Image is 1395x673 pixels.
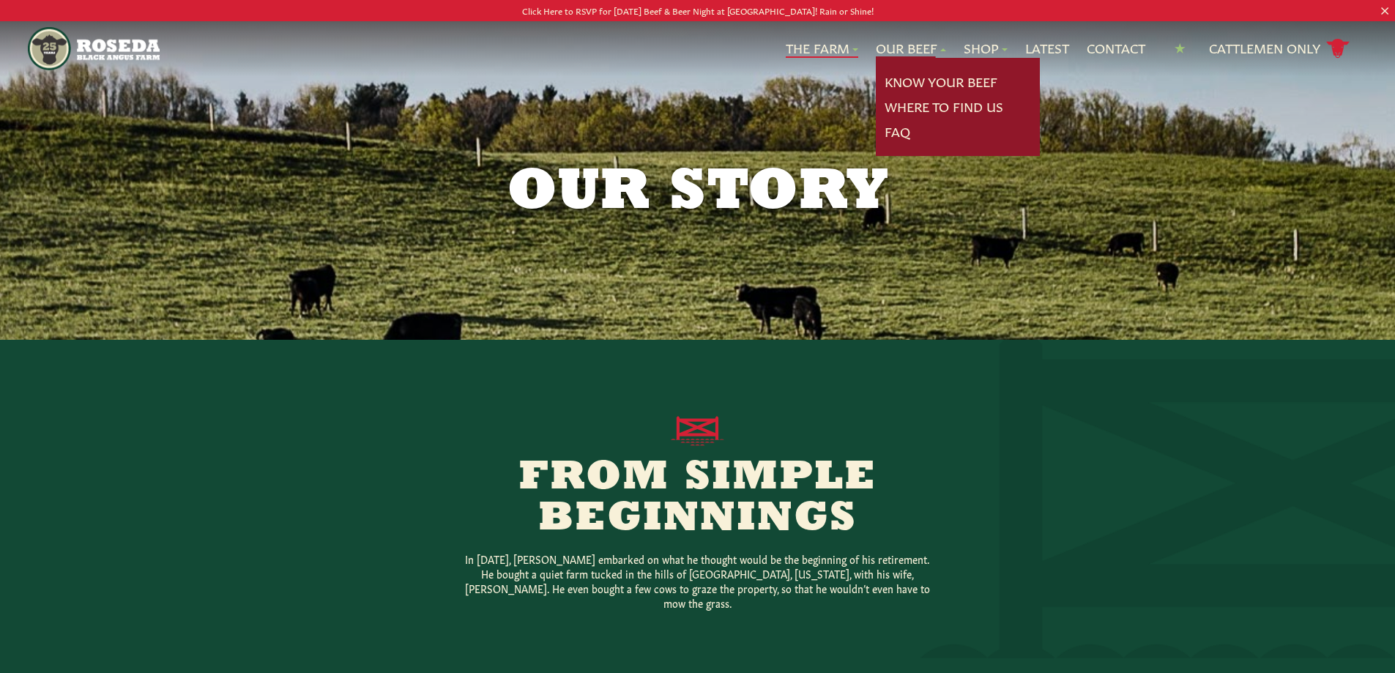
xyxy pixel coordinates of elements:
[885,72,997,92] a: Know Your Beef
[70,3,1325,18] p: Click Here to RSVP for [DATE] Beef & Beer Night at [GEOGRAPHIC_DATA]! Rain or Shine!
[885,97,1003,116] a: Where To Find Us
[464,551,932,610] p: In [DATE], [PERSON_NAME] embarked on what he thought would be the beginning of his retirement. He...
[1025,39,1069,58] a: Latest
[1209,36,1350,62] a: Cattlemen Only
[964,39,1008,58] a: Shop
[323,164,1073,223] h1: Our Story
[417,458,979,540] h2: From Simple Beginnings
[28,27,159,70] img: https://roseda.com/wp-content/uploads/2021/05/roseda-25-header.png
[876,39,946,58] a: Our Beef
[885,122,910,141] a: FAQ
[786,39,858,58] a: The Farm
[28,21,1367,76] nav: Main Navigation
[1087,39,1145,58] a: Contact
